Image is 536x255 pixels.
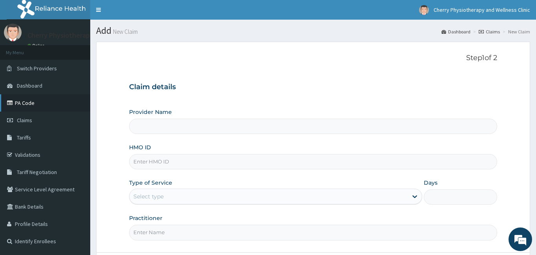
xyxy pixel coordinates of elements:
[17,117,32,124] span: Claims
[111,29,138,35] small: New Claim
[501,28,530,35] li: New Claim
[129,83,497,92] h3: Claim details
[4,171,149,198] textarea: Type your message and hit 'Enter'
[129,225,497,240] input: Enter Name
[27,43,46,48] a: Online
[17,65,57,72] span: Switch Providers
[129,154,497,169] input: Enter HMO ID
[15,39,32,59] img: d_794563401_company_1708531726252_794563401
[129,214,162,222] label: Practitioner
[46,77,108,156] span: We're online!
[441,28,470,35] a: Dashboard
[129,108,172,116] label: Provider Name
[96,26,530,36] h1: Add
[419,5,429,15] img: User Image
[133,193,164,200] div: Select type
[27,32,153,39] p: Cherry Physiotherapy and Wellness Clinic
[129,54,497,62] p: Step 1 of 2
[129,179,172,187] label: Type of Service
[17,134,31,141] span: Tariffs
[479,28,500,35] a: Claims
[41,44,132,54] div: Chat with us now
[129,143,151,151] label: HMO ID
[17,82,42,89] span: Dashboard
[129,4,148,23] div: Minimize live chat window
[17,169,57,176] span: Tariff Negotiation
[424,179,438,187] label: Days
[434,6,530,13] span: Cherry Physiotherapy and Wellness Clinic
[4,24,22,41] img: User Image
